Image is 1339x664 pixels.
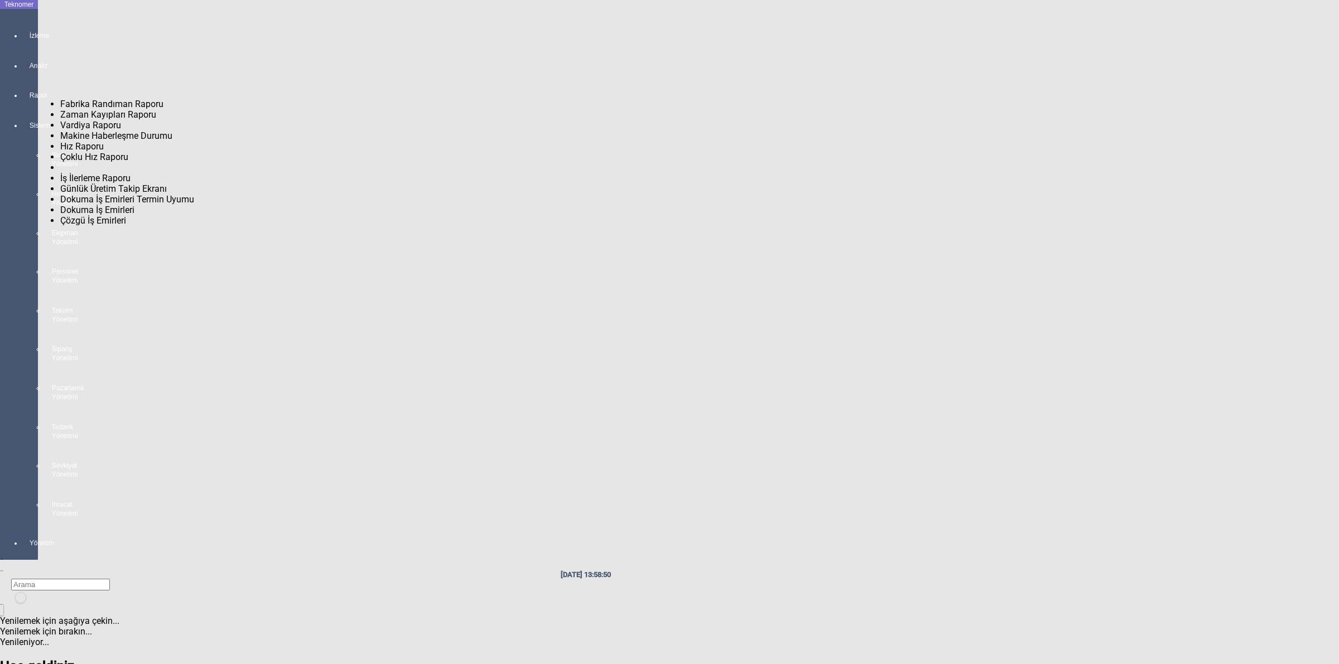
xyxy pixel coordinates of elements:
span: Zaman Kayıpları Raporu [60,109,156,120]
span: Dokuma İş Emirleri [60,205,134,215]
span: Vardiya Raporu [60,120,121,130]
span: Fabrika Randıman Raporu [60,99,163,109]
span: Dokuma İş Emirleri Termin Uyumu [60,194,194,205]
span: Günlük Üretim Takip Ekranı [60,183,167,194]
span: Makine Haberleşme Durumu [60,130,172,141]
span: İş İlerleme Raporu [60,173,131,183]
span: Çözgü İş Emirleri [60,215,126,226]
span: Hız Raporu [60,141,104,152]
span: Çoklu Hız Raporu [60,152,128,162]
